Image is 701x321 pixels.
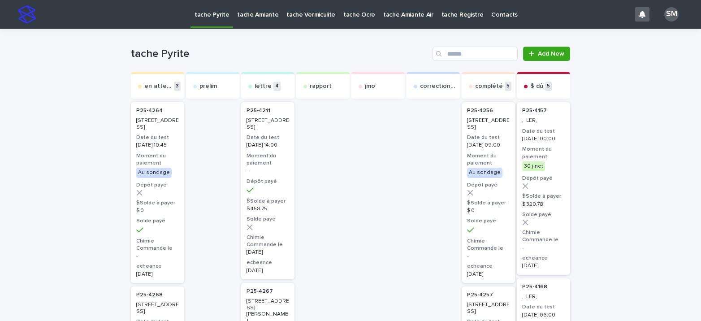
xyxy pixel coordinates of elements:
[522,136,565,142] p: [DATE] 00:00
[522,117,565,124] p: , LER,
[136,200,179,207] h3: $Solde à payer
[247,108,270,114] p: P25-4211
[136,217,179,225] h3: Solde payé
[136,182,179,189] h3: Dépôt payé
[247,234,289,248] h3: Chimie Commande le
[247,249,289,256] p: [DATE]
[136,271,179,278] p: [DATE]
[467,271,510,278] p: [DATE]
[467,217,510,225] h3: Solde payé
[247,178,289,185] h3: Dépôt payé
[467,142,510,148] p: [DATE] 09:00
[467,292,493,298] p: P25-4257
[664,7,679,22] div: SM
[136,208,179,214] p: $ 0
[522,161,545,171] div: 30 j net
[522,146,565,160] h3: Moment du paiement
[247,216,289,223] h3: Solde payé
[136,117,179,130] p: [STREET_ADDRESS]
[255,82,272,90] p: lettre
[522,108,547,114] p: P25-4157
[247,288,273,295] p: P25-4267
[247,198,289,205] h3: $Solde à payer
[538,51,564,57] span: Add New
[310,82,332,90] p: rapport
[136,292,163,298] p: P25-4268
[522,294,565,300] p: , LER,
[462,102,515,283] a: P25-4256 [STREET_ADDRESS]Date du test[DATE] 09:00Moment du paiementAu sondageDépôt payé$Solde à p...
[517,102,570,275] a: P25-4157 , LER,Date du test[DATE] 00:00Moment du paiement30 j netDépôt payé$Solde à payer$ 320.78...
[136,108,163,114] p: P25-4264
[522,284,547,290] p: P25-4168
[467,238,510,252] h3: Chimie Commande le
[247,117,289,130] p: [STREET_ADDRESS]
[467,168,502,178] div: Au sondage
[365,82,375,90] p: jmo
[467,117,510,130] p: [STREET_ADDRESS]
[522,263,565,269] p: [DATE]
[433,47,518,61] input: Search
[247,259,289,266] h3: echeance
[241,102,294,279] a: P25-4211 [STREET_ADDRESS]Date du test[DATE] 14:00Moment du paiement-Dépôt payé$Solde à payer$ 458...
[136,302,179,315] p: [STREET_ADDRESS]
[247,168,289,174] p: -
[467,253,510,259] p: -
[136,134,179,141] h3: Date du test
[467,208,510,214] p: $ 0
[467,200,510,207] h3: $Solde à payer
[467,263,510,270] h3: echeance
[522,255,565,262] h3: echeance
[136,238,179,252] h3: Chimie Commande le
[467,302,510,315] p: [STREET_ADDRESS]
[467,134,510,141] h3: Date du test
[131,48,429,61] h1: tache Pyrite
[247,152,289,167] h3: Moment du paiement
[18,5,36,23] img: stacker-logo-s-only.png
[505,82,511,91] p: 5
[522,229,565,243] h3: Chimie Commande le
[522,245,565,251] p: -
[523,47,570,61] a: Add New
[420,82,456,90] p: correction exp
[545,82,552,91] p: 5
[136,142,179,148] p: [DATE] 10:45
[144,82,172,90] p: en attente
[247,142,289,148] p: [DATE] 14:00
[131,102,184,283] a: P25-4264 [STREET_ADDRESS]Date du test[DATE] 10:45Moment du paiementAu sondageDépôt payé$Solde à p...
[174,82,181,91] p: 3
[530,82,543,90] p: $ dû
[522,128,565,135] h3: Date du test
[136,253,179,259] p: -
[522,201,565,208] p: $ 320.78
[467,152,510,167] h3: Moment du paiement
[247,134,289,141] h3: Date du test
[273,82,281,91] p: 4
[522,304,565,311] h3: Date du test
[522,312,565,318] p: [DATE] 06:00
[475,82,503,90] p: complété
[136,152,179,167] h3: Moment du paiement
[522,193,565,200] h3: $Solde à payer
[247,268,289,274] p: [DATE]
[522,211,565,218] h3: Solde payé
[247,206,289,212] p: $ 458.75
[136,263,179,270] h3: echeance
[199,82,217,90] p: prelim
[136,168,172,178] div: Au sondage
[467,182,510,189] h3: Dépôt payé
[522,175,565,182] h3: Dépôt payé
[467,108,493,114] p: P25-4256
